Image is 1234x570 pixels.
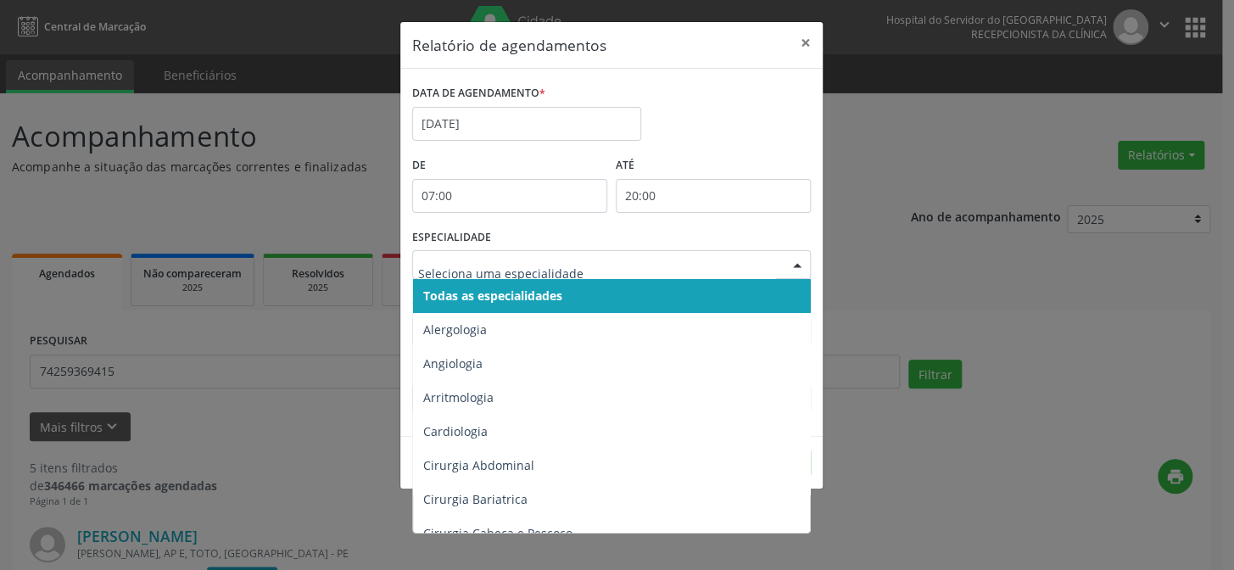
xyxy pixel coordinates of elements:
[412,179,607,213] input: Selecione o horário inicial
[423,321,487,338] span: Alergologia
[423,389,494,405] span: Arritmologia
[423,355,483,372] span: Angiologia
[423,525,572,541] span: Cirurgia Cabeça e Pescoço
[789,22,823,64] button: Close
[412,81,545,107] label: DATA DE AGENDAMENTO
[412,153,607,179] label: De
[418,256,776,290] input: Seleciona uma especialidade
[423,457,534,473] span: Cirurgia Abdominal
[616,153,811,179] label: ATÉ
[412,34,606,56] h5: Relatório de agendamentos
[616,179,811,213] input: Selecione o horário final
[423,288,562,304] span: Todas as especialidades
[412,225,491,251] label: ESPECIALIDADE
[412,107,641,141] input: Selecione uma data ou intervalo
[423,491,528,507] span: Cirurgia Bariatrica
[423,423,488,439] span: Cardiologia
